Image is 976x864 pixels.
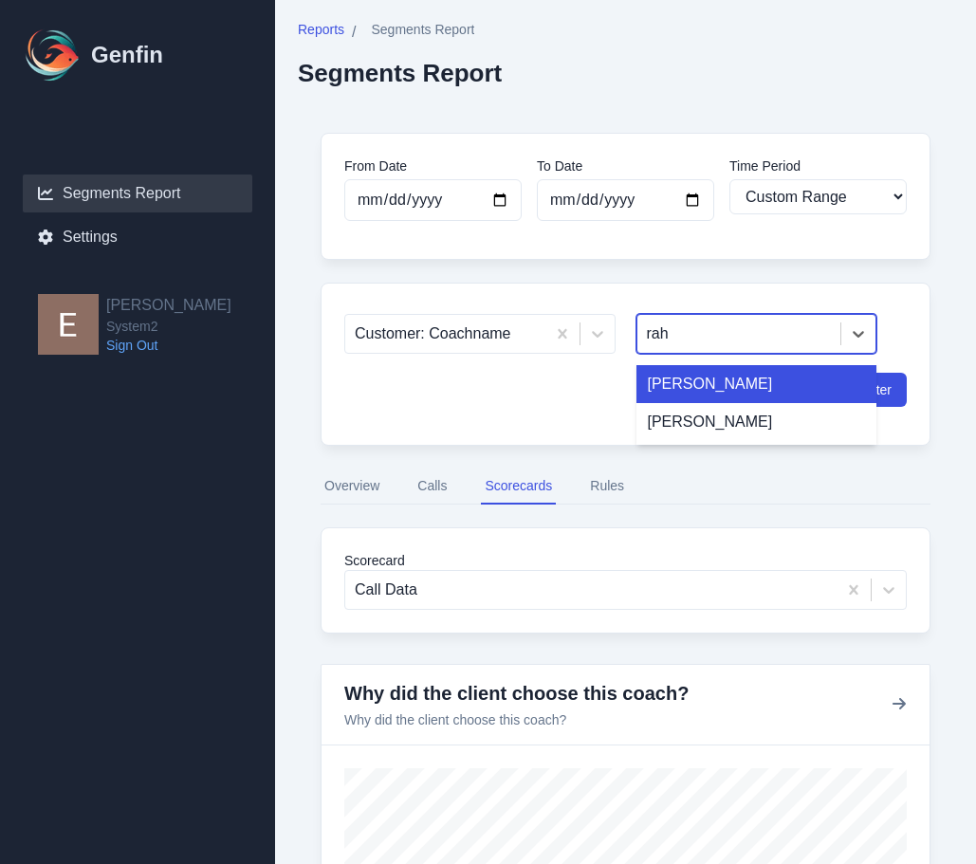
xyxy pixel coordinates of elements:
[729,156,907,175] label: Time Period
[371,20,474,39] span: Segments Report
[352,21,356,44] span: /
[537,156,714,175] label: To Date
[106,317,231,336] span: System2
[344,156,522,175] label: From Date
[344,710,689,729] p: Why did the client choose this coach?
[344,551,907,570] label: Scorecard
[414,469,451,505] button: Calls
[344,683,689,704] a: Why did the client choose this coach?
[636,365,877,403] div: [PERSON_NAME]
[321,469,383,505] button: Overview
[38,294,99,355] img: Eugene Moore
[91,40,163,70] h1: Genfin
[23,175,252,212] a: Segments Report
[298,20,344,39] span: Reports
[298,59,502,87] h2: Segments Report
[892,693,907,716] button: View details
[636,403,877,441] div: [PERSON_NAME]
[23,218,252,256] a: Settings
[106,336,231,355] a: Sign Out
[586,469,628,505] button: Rules
[481,469,556,505] button: Scorecards
[298,20,344,44] a: Reports
[106,294,231,317] h2: [PERSON_NAME]
[23,25,83,85] img: Logo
